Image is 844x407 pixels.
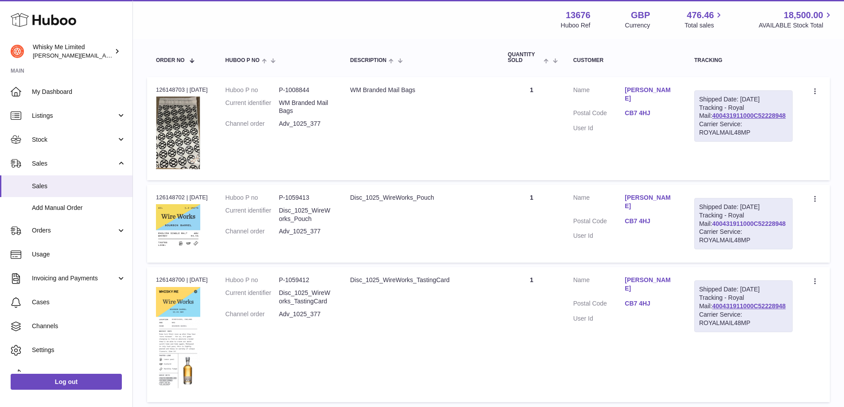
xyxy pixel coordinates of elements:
a: 400431911000C52228948 [712,112,786,119]
dt: Current identifier [226,289,279,306]
span: Listings [32,112,117,120]
span: Invoicing and Payments [32,274,117,283]
dt: User Id [573,124,625,132]
div: Disc_1025_WireWorks_Pouch [350,194,490,202]
span: [PERSON_NAME][EMAIL_ADDRESS][DOMAIN_NAME] [33,52,178,59]
div: Tracking - Royal Mail: [694,198,793,249]
dt: User Id [573,314,625,323]
div: 126148700 | [DATE] [156,276,208,284]
dd: P-1059413 [279,194,332,202]
a: CB7 4HJ [625,109,677,117]
div: 126148703 | [DATE] [156,86,208,94]
dt: Huboo P no [226,194,279,202]
dd: Disc_1025_WireWorks_TastingCard [279,289,332,306]
a: [PERSON_NAME] [625,86,677,103]
span: 18,500.00 [784,9,823,21]
div: 126148702 | [DATE] [156,194,208,202]
div: Customer [573,58,677,63]
img: frances@whiskyshop.com [11,45,24,58]
div: Shipped Date: [DATE] [699,203,788,211]
span: Cases [32,298,126,306]
span: Returns [32,370,126,378]
dd: Adv_1025_377 [279,120,332,128]
div: Carrier Service: ROYALMAIL48MP [699,228,788,244]
span: Usage [32,250,126,259]
img: 1758532642.png [156,204,200,248]
span: Stock [32,136,117,144]
dt: Current identifier [226,99,279,116]
span: My Dashboard [32,88,126,96]
div: WM Branded Mail Bags [350,86,490,94]
td: 1 [499,77,564,180]
div: Whisky Me Limited [33,43,113,60]
dt: Name [573,276,625,295]
dd: P-1008844 [279,86,332,94]
div: Currency [625,21,650,30]
span: Huboo P no [226,58,260,63]
div: Huboo Ref [561,21,591,30]
div: Tracking - Royal Mail: [694,90,793,142]
dt: Huboo P no [226,86,279,94]
img: 1758532628.png [156,287,200,391]
span: Add Manual Order [32,204,126,212]
span: AVAILABLE Stock Total [758,21,833,30]
dd: Adv_1025_377 [279,227,332,236]
strong: GBP [631,9,650,21]
dd: P-1059412 [279,276,332,284]
td: 1 [499,185,564,263]
span: Total sales [685,21,724,30]
div: Tracking [694,58,793,63]
div: Shipped Date: [DATE] [699,95,788,104]
a: Log out [11,374,122,390]
dt: Channel order [226,227,279,236]
img: 1725358317.png [156,97,200,169]
dt: Postal Code [573,109,625,120]
dt: Postal Code [573,217,625,228]
span: 476.46 [687,9,714,21]
span: Sales [32,159,117,168]
span: Channels [32,322,126,330]
a: 476.46 Total sales [685,9,724,30]
td: 1 [499,267,564,402]
dd: WM Branded Mail Bags [279,99,332,116]
div: Tracking - Royal Mail: [694,280,793,332]
div: Carrier Service: ROYALMAIL48MP [699,120,788,137]
a: [PERSON_NAME] [625,276,677,293]
a: CB7 4HJ [625,299,677,308]
dd: Disc_1025_WireWorks_Pouch [279,206,332,223]
dt: Name [573,86,625,105]
span: Orders [32,226,117,235]
dt: Huboo P no [226,276,279,284]
dt: Current identifier [226,206,279,223]
dt: Name [573,194,625,213]
dt: User Id [573,232,625,240]
a: 18,500.00 AVAILABLE Stock Total [758,9,833,30]
a: 400431911000C52228948 [712,220,786,227]
strong: 13676 [566,9,591,21]
span: Order No [156,58,185,63]
div: Carrier Service: ROYALMAIL48MP [699,310,788,327]
dt: Channel order [226,310,279,318]
a: CB7 4HJ [625,217,677,225]
dt: Channel order [226,120,279,128]
span: Sales [32,182,126,190]
div: Disc_1025_WireWorks_TastingCard [350,276,490,284]
dt: Postal Code [573,299,625,310]
span: Quantity Sold [508,52,541,63]
span: Settings [32,346,126,354]
div: Shipped Date: [DATE] [699,285,788,294]
span: Description [350,58,386,63]
dd: Adv_1025_377 [279,310,332,318]
a: 400431911000C52228948 [712,302,786,310]
a: [PERSON_NAME] [625,194,677,210]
